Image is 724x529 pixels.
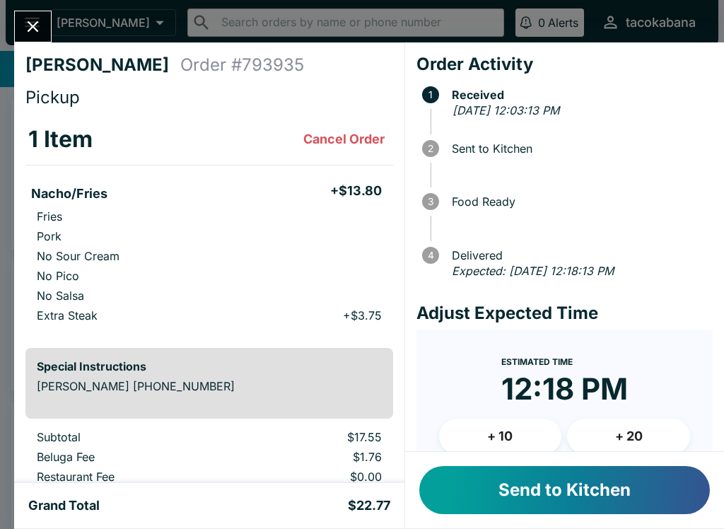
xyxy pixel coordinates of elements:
[249,430,381,444] p: $17.55
[330,182,382,199] h5: + $13.80
[419,466,710,514] button: Send to Kitchen
[445,142,713,155] span: Sent to Kitchen
[567,419,690,454] button: + 20
[343,308,382,322] p: + $3.75
[445,88,713,101] span: Received
[428,143,433,154] text: 2
[249,470,381,484] p: $0.00
[28,497,100,514] h5: Grand Total
[37,269,79,283] p: No Pico
[298,125,390,153] button: Cancel Order
[15,11,51,42] button: Close
[428,89,433,100] text: 1
[452,264,614,278] em: Expected: [DATE] 12:18:13 PM
[416,303,713,324] h4: Adjust Expected Time
[25,87,80,107] span: Pickup
[427,250,433,261] text: 4
[37,359,382,373] h6: Special Instructions
[37,229,62,243] p: Pork
[439,419,562,454] button: + 10
[37,249,119,263] p: No Sour Cream
[37,430,226,444] p: Subtotal
[428,196,433,207] text: 3
[31,185,107,202] h5: Nacho/Fries
[416,54,713,75] h4: Order Activity
[37,289,84,303] p: No Salsa
[445,195,713,208] span: Food Ready
[37,209,62,223] p: Fries
[452,103,559,117] em: [DATE] 12:03:13 PM
[445,249,713,262] span: Delivered
[37,379,382,393] p: [PERSON_NAME] [PHONE_NUMBER]
[37,470,226,484] p: Restaurant Fee
[25,54,180,76] h4: [PERSON_NAME]
[28,125,93,153] h3: 1 Item
[249,450,381,464] p: $1.76
[180,54,304,76] h4: Order # 793935
[37,308,98,322] p: Extra Steak
[25,114,393,337] table: orders table
[501,371,628,407] time: 12:18 PM
[37,450,226,464] p: Beluga Fee
[25,430,393,529] table: orders table
[348,497,390,514] h5: $22.77
[501,356,573,367] span: Estimated Time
